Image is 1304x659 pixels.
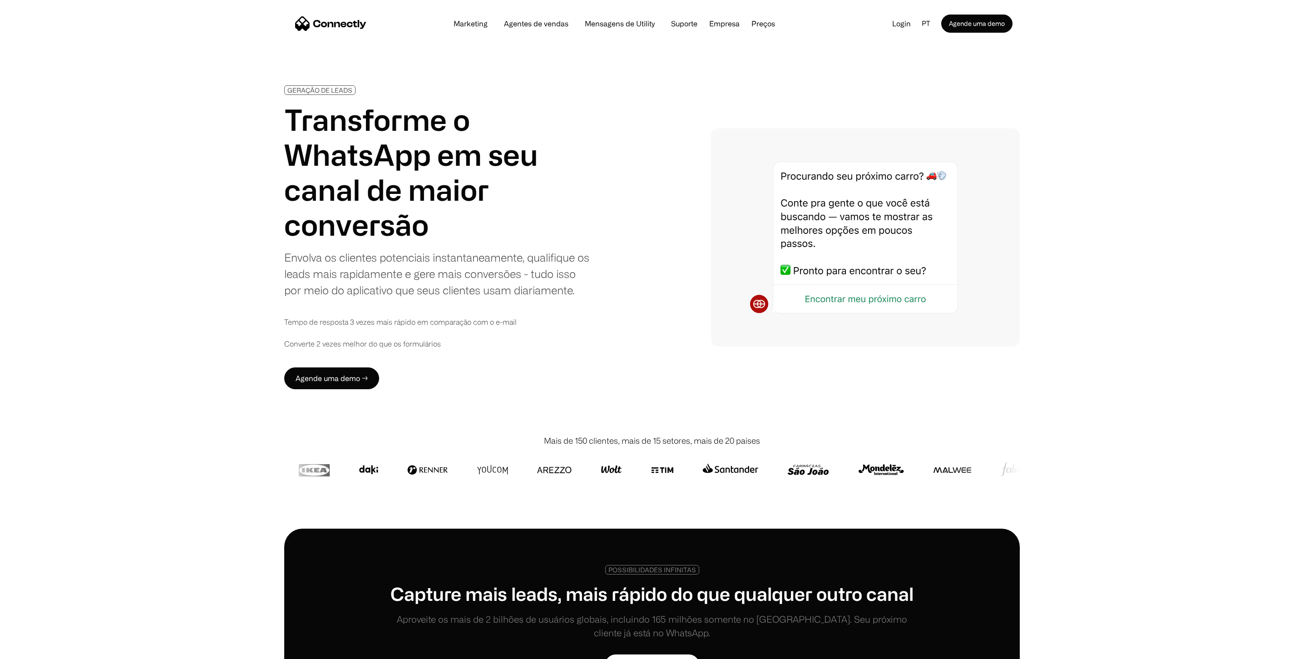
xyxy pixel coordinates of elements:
a: Suporte [664,20,705,27]
div: Converte 2 vezes melhor do que os formulários [284,338,441,349]
a: home [295,17,366,30]
div: pt [922,17,930,30]
a: Agentes de vendas [497,20,576,27]
a: Marketing [446,20,495,27]
div: POSSIBILIDADES INFINITAS [608,566,696,573]
ul: Language list [18,643,54,656]
h1: Transforme o WhatsApp em seu canal de maior conversão [284,102,591,242]
div: Empresa [706,17,742,30]
div: Tempo de resposta 3 vezes mais rápido em comparação com o e-mail [284,317,517,327]
div: Empresa [709,17,740,30]
aside: Language selected: Português (Brasil) [9,642,54,656]
a: Preços [744,20,782,27]
a: Agende uma demo [941,15,1013,33]
div: GERAÇÃO DE LEADS [287,87,352,94]
a: Login [885,17,918,30]
h1: Capture mais leads, mais rápido do que qualquer outro canal [387,582,917,605]
div: pt [918,17,941,30]
div: Envolva os clientes potenciais instantaneamente, qualifique os leads mais rapidamente e gere mais... [284,249,591,298]
a: Agende uma demo → [284,367,379,389]
a: Mensagens de Utility [578,20,662,27]
div: Mais de 150 clientes, mais de 15 setores, mais de 20 países [544,435,760,447]
div: Aproveite os mais de 2 bilhões de usuários globais, incluindo 165 milhões somente no [GEOGRAPHIC_... [387,613,917,640]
